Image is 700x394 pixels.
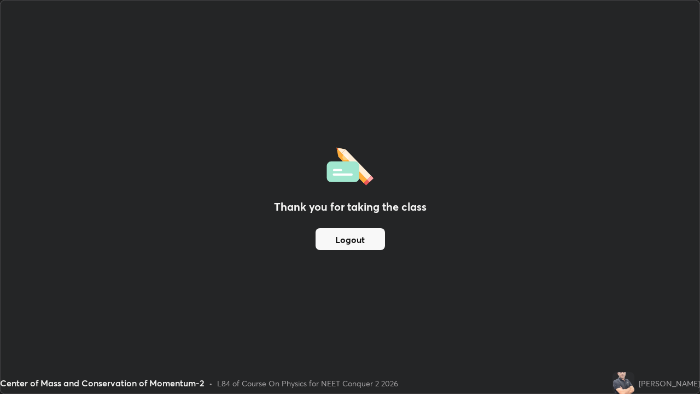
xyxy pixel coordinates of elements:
[639,378,700,389] div: [PERSON_NAME]
[326,144,374,186] img: offlineFeedback.1438e8b3.svg
[217,378,398,389] div: L84 of Course On Physics for NEET Conquer 2 2026
[209,378,213,389] div: •
[316,228,385,250] button: Logout
[612,372,634,394] img: 2cedd6bda10141d99be5a37104ce2ff3.png
[274,199,427,215] h2: Thank you for taking the class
